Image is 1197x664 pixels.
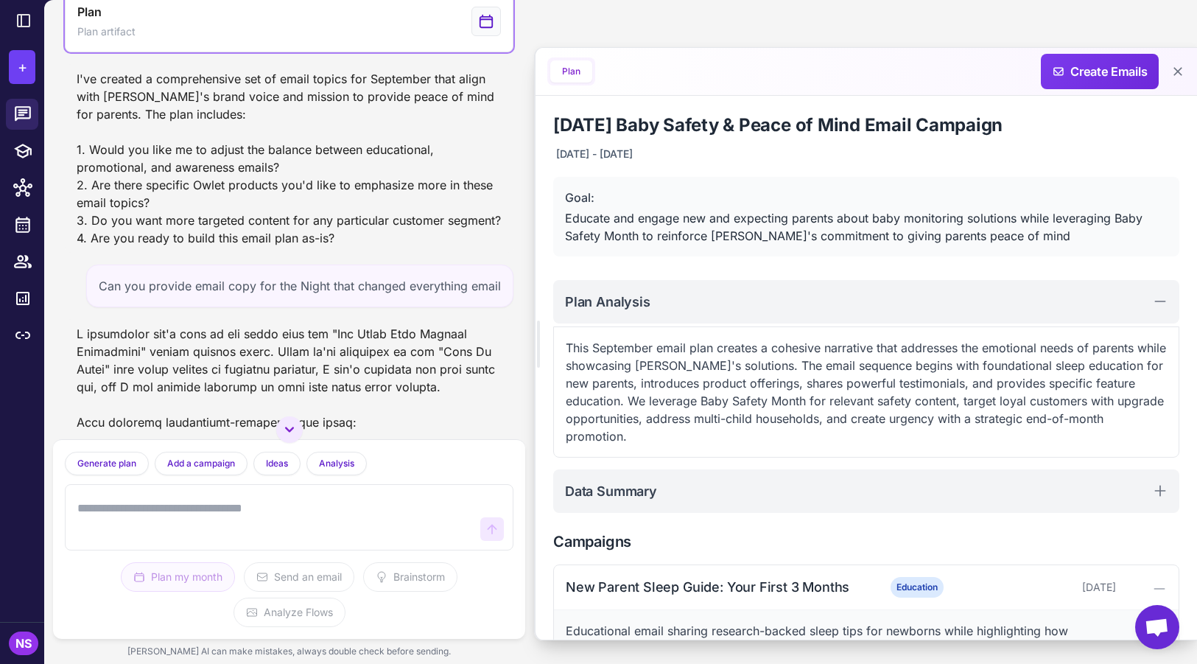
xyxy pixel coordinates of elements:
h2: Plan Analysis [565,292,650,312]
h2: Data Summary [565,481,657,501]
span: Education [891,577,944,598]
button: Generate plan [65,452,149,475]
button: Send an email [244,562,354,592]
div: [DATE] [970,579,1116,595]
div: Educate and engage new and expecting parents about baby monitoring solutions while leveraging Bab... [565,209,1168,245]
button: Analysis [306,452,367,475]
button: Plan my month [121,562,235,592]
div: I've created a comprehensive set of email topics for September that align with [PERSON_NAME]'s br... [65,64,513,253]
span: Add a campaign [167,457,235,470]
span: Analysis [319,457,354,470]
span: + [18,56,27,78]
span: Create Emails [1034,54,1165,90]
div: [PERSON_NAME] AI can make mistakes, always double check before sending. [53,639,525,664]
span: Ideas [266,457,288,470]
p: This September email plan creates a cohesive narrative that addresses the emotional needs of pare... [566,339,1167,445]
h1: [DATE] Baby Safety & Peace of Mind Email Campaign [553,113,1179,137]
h2: Campaigns [553,531,1179,553]
button: Create Emails [1041,54,1159,89]
a: Open chat [1135,605,1179,649]
div: NS [9,632,38,655]
div: [DATE] - [DATE] [553,143,636,165]
span: Generate plan [77,457,136,470]
button: Add a campaign [155,452,248,475]
button: Analyze Flows [234,598,345,627]
button: Ideas [253,452,301,475]
span: Plan artifact [77,24,136,40]
div: New Parent Sleep Guide: Your First 3 Months [566,577,863,597]
span: Plan [77,3,101,21]
button: Brainstorm [363,562,457,592]
div: Goal: [565,189,1168,206]
button: + [9,50,35,84]
p: Educational email sharing research-backed sleep tips for newborns while highlighting how [PERSON_... [566,622,1167,657]
div: Can you provide email copy for the Night that changed everything email [86,265,513,307]
button: Plan [550,60,592,83]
